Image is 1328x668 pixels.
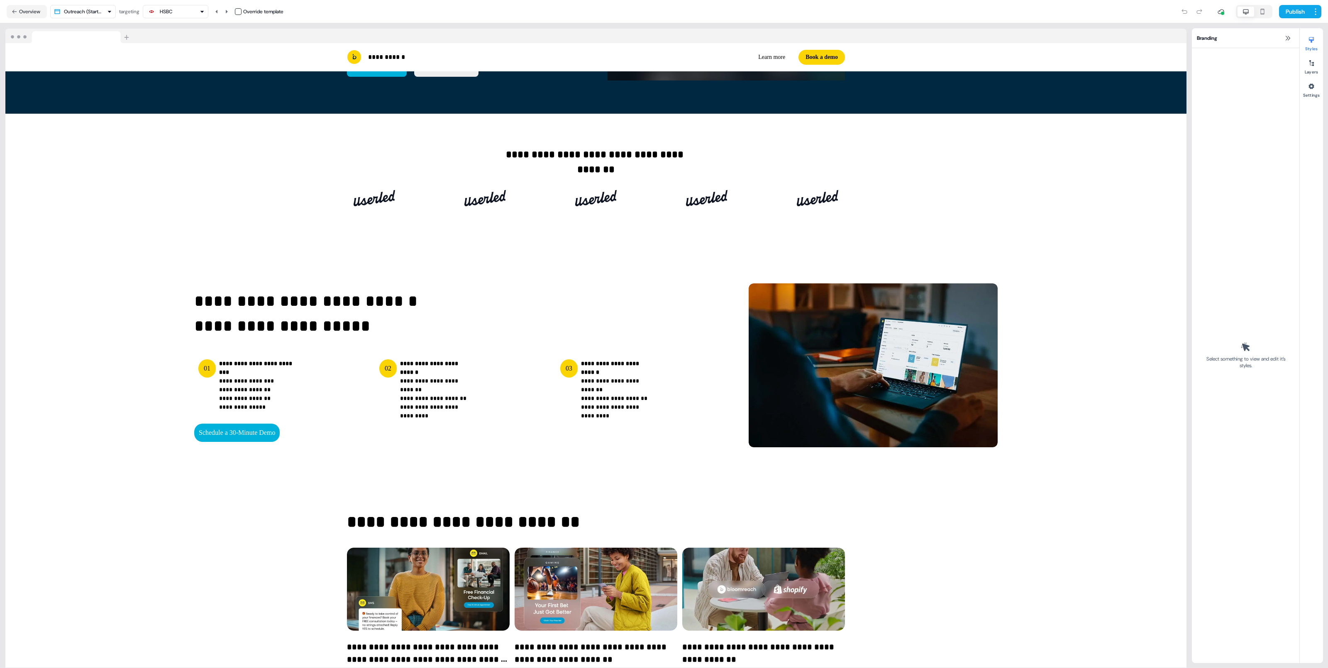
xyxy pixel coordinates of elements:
div: Outreach (Starter) [64,7,104,16]
img: Thumbnail image [515,548,677,631]
button: Layers [1300,56,1323,75]
button: Settings [1300,80,1323,98]
img: Thumbnail image [682,548,845,631]
button: Overview [7,5,47,18]
button: Learn more [752,50,792,65]
img: Image [686,181,727,215]
div: Schedule a 30-Minute Demo [194,424,742,442]
button: 02 [379,359,397,378]
button: 03 [560,359,578,378]
img: Image [797,181,838,215]
button: Publish [1279,5,1310,18]
button: HSBC [143,5,208,18]
div: HSBC [160,7,173,16]
button: Styles [1300,33,1323,51]
img: Thumbnail image [347,548,510,631]
div: Select something to view and edit it’s styles. [1203,356,1288,369]
div: targeting [119,7,139,16]
button: Schedule a 30-Minute Demo [194,424,280,442]
div: Override template [243,7,283,16]
div: ImageImageImageImageImage [347,175,845,221]
img: Browser topbar [5,29,133,44]
img: Image [749,283,998,447]
img: Image [464,181,506,215]
div: Learn moreBook a demo [599,50,845,65]
img: Image [354,181,395,215]
div: Branding [1192,28,1299,48]
img: Image [575,181,617,215]
button: 01 [198,359,216,378]
button: Book a demo [798,50,845,65]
